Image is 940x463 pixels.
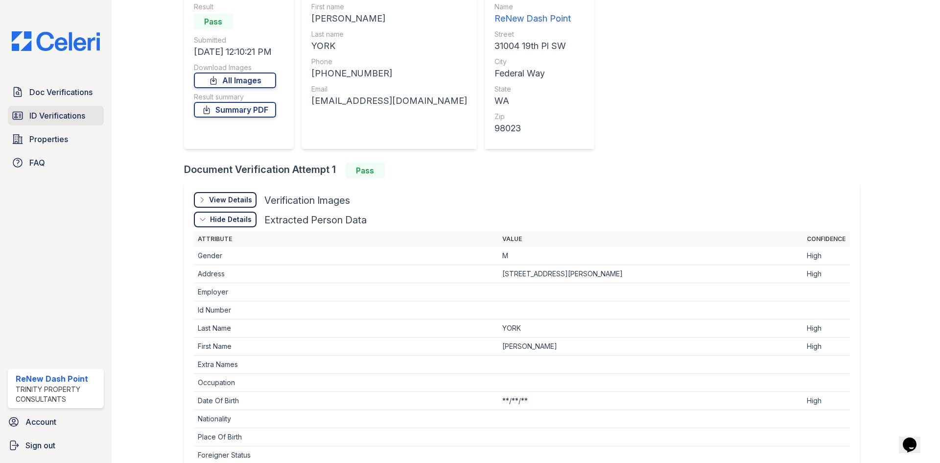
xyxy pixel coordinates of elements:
div: First name [311,2,467,12]
td: Gender [194,247,498,265]
td: High [803,247,850,265]
div: State [494,84,571,94]
td: High [803,338,850,356]
div: Federal Way [494,67,571,80]
div: Phone [311,57,467,67]
td: Last Name [194,319,498,338]
td: [STREET_ADDRESS][PERSON_NAME] [498,265,803,283]
div: View Details [209,195,252,205]
a: Sign out [4,436,108,455]
div: Result [194,2,276,12]
div: ReNew Dash Point [16,373,100,385]
a: ID Verifications [8,106,104,125]
div: Pass [346,163,385,178]
div: 98023 [494,122,571,135]
div: Document Verification Attempt 1 [184,163,868,178]
div: Verification Images [264,194,350,207]
a: Properties [8,129,104,149]
a: Name ReNew Dash Point [494,2,571,25]
div: [DATE] 12:10:21 PM [194,45,276,59]
div: Result summary [194,92,276,102]
div: Street [494,29,571,39]
div: Name [494,2,571,12]
a: Doc Verifications [8,82,104,102]
a: All Images [194,73,276,88]
span: FAQ [29,157,45,169]
div: WA [494,94,571,108]
div: Trinity Property Consultants [16,385,100,404]
th: Confidence [803,231,850,247]
a: Account [4,412,108,432]
div: [PERSON_NAME] [311,12,467,25]
div: ReNew Dash Point [494,12,571,25]
td: [PERSON_NAME] [498,338,803,356]
td: Place Of Birth [194,428,498,446]
img: CE_Logo_Blue-a8612792a0a2168367f1c8372b55b34899dd931a85d93a1a3d3e32e68fde9ad4.png [4,31,108,51]
td: M [498,247,803,265]
div: YORK [311,39,467,53]
div: [EMAIL_ADDRESS][DOMAIN_NAME] [311,94,467,108]
div: Pass [194,14,233,29]
span: Properties [29,133,68,145]
th: Attribute [194,231,498,247]
div: Last name [311,29,467,39]
div: City [494,57,571,67]
td: Address [194,265,498,283]
td: Extra Names [194,356,498,374]
td: High [803,265,850,283]
td: Employer [194,283,498,301]
a: FAQ [8,153,104,172]
span: ID Verifications [29,110,85,122]
td: YORK [498,319,803,338]
td: First Name [194,338,498,356]
div: Email [311,84,467,94]
span: Sign out [25,439,55,451]
div: Submitted [194,35,276,45]
div: Hide Details [210,215,252,224]
div: Zip [494,112,571,122]
div: Download Images [194,63,276,73]
td: High [803,392,850,410]
td: Occupation [194,374,498,392]
a: Summary PDF [194,102,276,118]
div: [PHONE_NUMBER] [311,67,467,80]
th: Value [498,231,803,247]
td: Date Of Birth [194,392,498,410]
div: 31004 19th Pl SW [494,39,571,53]
div: Extracted Person Data [264,213,367,227]
td: Id Number [194,301,498,319]
span: Doc Verifications [29,86,93,98]
td: High [803,319,850,338]
span: Account [25,416,56,428]
iframe: chat widget [899,424,930,453]
td: Nationality [194,410,498,428]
